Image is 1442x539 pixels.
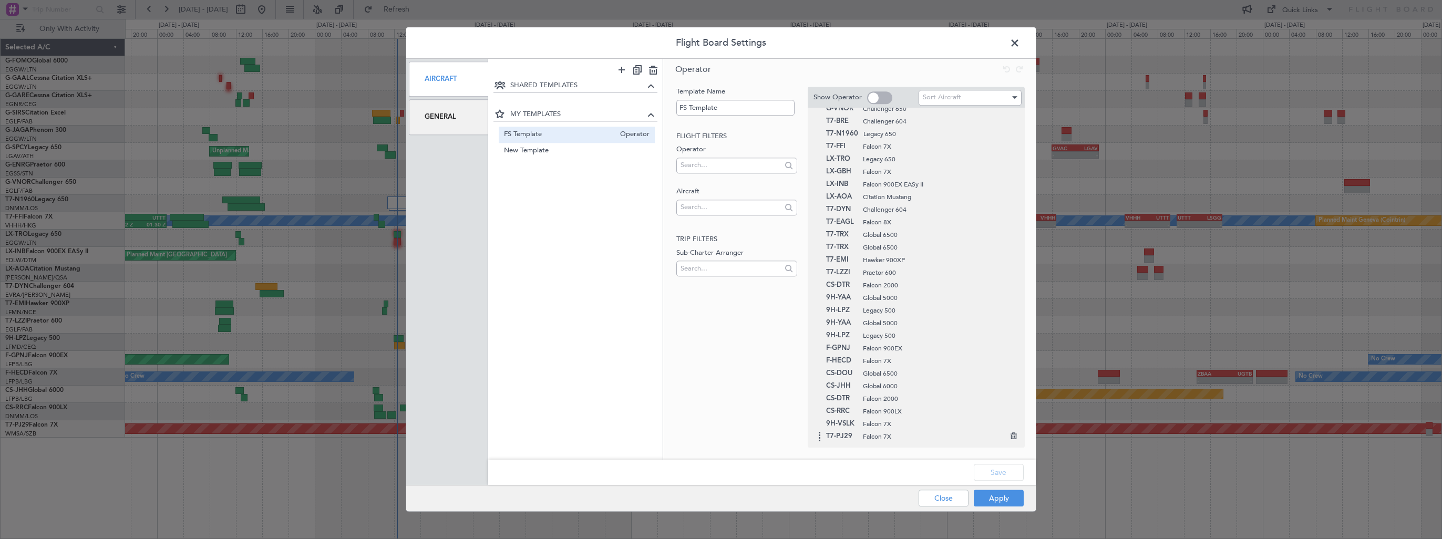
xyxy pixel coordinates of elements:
[676,131,797,142] h2: Flight filters
[826,418,858,430] span: 9H-VSLK
[676,248,797,258] label: Sub-Charter Arranger
[681,199,781,215] input: Search...
[826,367,858,380] span: CS-DOU
[923,93,961,102] span: Sort Aircraft
[919,490,969,507] button: Close
[863,243,1009,252] span: Global 6500
[826,140,858,153] span: T7-FFI
[863,142,1009,151] span: Falcon 7X
[826,241,858,254] span: T7-TRX
[510,109,645,120] span: MY TEMPLATES
[826,342,858,355] span: F-GPNJ
[863,331,1009,340] span: Legacy 500
[826,292,858,304] span: 9H-YAA
[863,293,1009,303] span: Global 5000
[863,129,1009,139] span: Legacy 650
[681,261,781,276] input: Search...
[863,167,1009,177] span: Falcon 7X
[863,117,1009,126] span: Challenger 604
[826,128,858,140] span: T7-N1960
[615,129,650,140] span: Operator
[681,157,781,173] input: Search...
[826,430,858,443] span: T7-PJ29
[826,115,858,128] span: T7-BRE
[826,102,858,115] span: G-VNOR
[863,104,1009,113] span: Challenger 650
[826,304,858,317] span: 9H-LPZ
[813,92,862,103] label: Show Operator
[826,254,858,266] span: T7-EMI
[676,186,797,197] label: Aircraft
[826,165,858,178] span: LX-GBH
[826,203,858,216] span: T7-DYN
[406,27,1036,59] header: Flight Board Settings
[826,380,858,392] span: CS-JHH
[826,279,858,292] span: CS-DTR
[676,144,797,155] label: Operator
[863,180,1009,189] span: Falcon 900EX EASy II
[863,230,1009,240] span: Global 6500
[675,64,711,75] span: Operator
[504,146,650,157] span: New Template
[863,344,1009,353] span: Falcon 900EX
[826,355,858,367] span: F-HECD
[863,268,1009,277] span: Praetor 600
[826,405,858,418] span: CS-RRC
[409,61,488,97] div: Aircraft
[863,419,1009,429] span: Falcon 7X
[510,81,645,91] span: SHARED TEMPLATES
[863,306,1009,315] span: Legacy 500
[863,407,1009,416] span: Falcon 900LX
[863,369,1009,378] span: Global 6500
[826,329,858,342] span: 9H-LPZ
[826,191,858,203] span: LX-AOA
[676,87,797,97] label: Template Name
[863,192,1009,202] span: Citation Mustang
[504,129,615,140] span: FS Template
[863,394,1009,403] span: Falcon 2000
[826,229,858,241] span: T7-TRX
[863,281,1009,290] span: Falcon 2000
[826,317,858,329] span: 9H-YAA
[826,392,858,405] span: CS-DTR
[826,216,858,229] span: T7-EAGL
[974,490,1024,507] button: Apply
[863,432,1009,441] span: Falcon 7X
[863,356,1009,366] span: Falcon 7X
[863,255,1009,265] span: Hawker 900XP
[826,266,858,279] span: T7-LZZI
[409,100,488,135] div: General
[863,205,1009,214] span: Challenger 604
[863,381,1009,391] span: Global 6000
[676,234,797,245] h2: Trip filters
[863,217,1009,227] span: Falcon 8X
[826,178,858,191] span: LX-INB
[863,318,1009,328] span: Global 5000
[863,154,1009,164] span: Legacy 650
[826,153,858,165] span: LX-TRO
